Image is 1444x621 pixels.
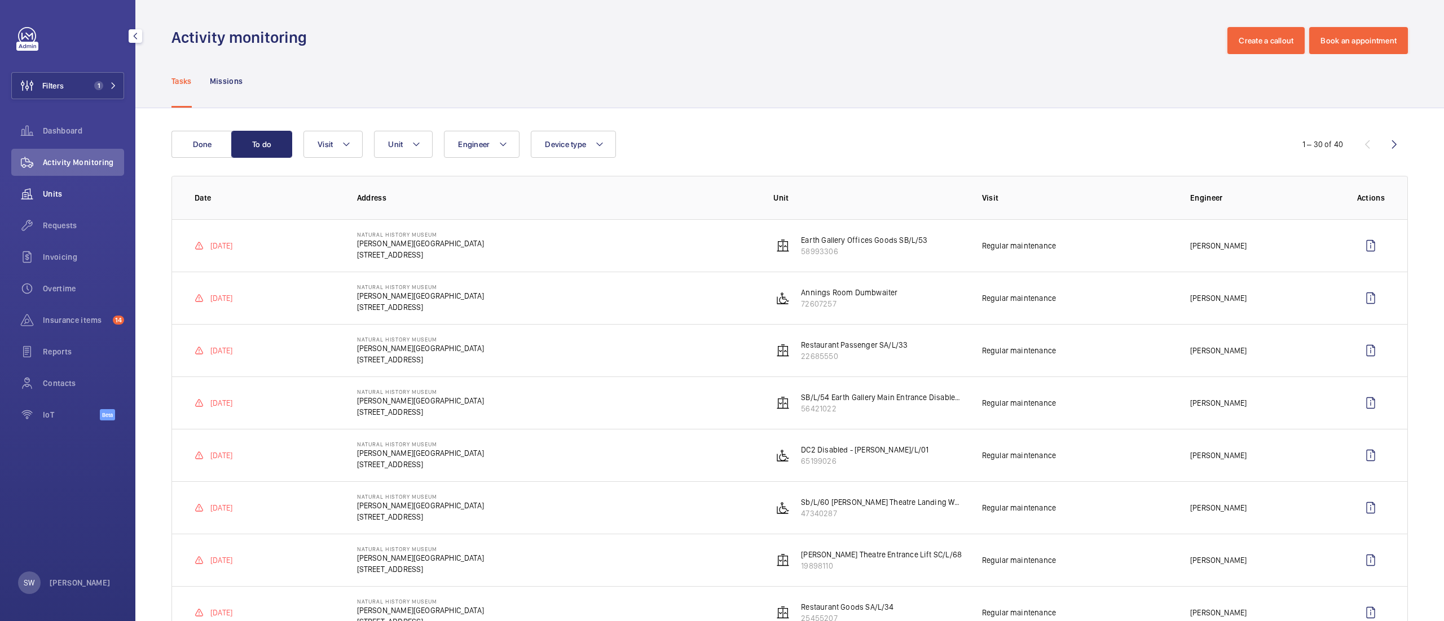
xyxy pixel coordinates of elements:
p: [PERSON_NAME] [1190,450,1247,461]
p: Missions [210,76,243,87]
p: [PERSON_NAME] [1190,555,1247,566]
p: Restaurant Passenger SA/L/33 [801,339,908,351]
p: [PERSON_NAME][GEOGRAPHIC_DATA] [357,395,484,406]
p: [STREET_ADDRESS] [357,301,484,313]
p: [STREET_ADDRESS] [357,406,484,418]
p: Visit [982,192,1172,203]
span: 14 [113,316,124,325]
button: Book an appointment [1309,27,1408,54]
p: 56421022 [801,403,963,414]
p: Sb/L/60 [PERSON_NAME] Theatre Landing Wheel Chair [801,496,963,508]
img: platform_lift.svg [776,501,790,514]
span: IoT [43,409,100,420]
p: Regular maintenance [982,607,1056,618]
p: 58993306 [801,246,927,257]
p: SB/L/54 Earth Gallery Main Entrance Disabled SB/L/54 [801,392,963,403]
button: Visit [303,131,363,158]
p: DC2 Disabled - [PERSON_NAME]/L/01 [801,444,928,455]
p: [STREET_ADDRESS] [357,511,484,522]
span: Insurance items [43,314,108,326]
button: Unit [374,131,433,158]
p: [PERSON_NAME] [1190,397,1247,409]
button: Filters1 [11,72,124,99]
p: [STREET_ADDRESS] [357,249,484,260]
p: Natural History Museum [357,231,484,238]
p: [DATE] [210,292,232,304]
span: Reports [43,346,124,357]
p: [PERSON_NAME] Theatre Entrance Lift SC/L/68 [801,549,962,560]
p: Unit [773,192,963,203]
p: Regular maintenance [982,240,1056,251]
p: Regular maintenance [982,292,1056,304]
p: 22685550 [801,351,908,362]
p: [DATE] [210,240,232,251]
p: Earth Gallery Offices Goods SB/L/53 [801,234,927,246]
p: Natural History Museum [357,336,484,343]
p: [PERSON_NAME][GEOGRAPHIC_DATA] [357,500,484,511]
p: Regular maintenance [982,555,1056,566]
p: 47340287 [801,508,963,519]
p: 72607257 [801,298,897,309]
p: [PERSON_NAME][GEOGRAPHIC_DATA] [357,238,484,249]
span: Units [43,188,124,199]
p: [DATE] [210,555,232,566]
span: Overtime [43,283,124,294]
p: [PERSON_NAME] [1190,240,1247,251]
p: [DATE] [210,607,232,618]
p: [STREET_ADDRESS] [357,564,484,575]
p: [STREET_ADDRESS] [357,354,484,365]
button: Device type [531,131,616,158]
img: elevator.svg [776,553,790,567]
p: [DATE] [210,397,232,409]
img: elevator.svg [776,344,790,357]
p: Regular maintenance [982,502,1056,513]
p: 19898110 [801,560,962,571]
img: platform_lift.svg [776,291,790,305]
span: Filters [42,80,64,91]
span: Contacts [43,378,124,389]
p: Natural History Museum [357,493,484,500]
span: 1 [94,81,103,90]
p: Natural History Museum [357,598,484,605]
h1: Activity monitoring [171,27,314,48]
img: elevator.svg [776,239,790,252]
p: [PERSON_NAME] [1190,607,1247,618]
p: [PERSON_NAME][GEOGRAPHIC_DATA] [357,447,484,459]
span: Engineer [458,140,490,149]
button: Create a callout [1227,27,1305,54]
p: [DATE] [210,345,232,356]
p: Tasks [171,76,192,87]
p: [PERSON_NAME][GEOGRAPHIC_DATA] [357,343,484,354]
p: [PERSON_NAME][GEOGRAPHIC_DATA] [357,290,484,301]
p: Regular maintenance [982,345,1056,356]
p: Natural History Museum [357,283,484,290]
p: [PERSON_NAME][GEOGRAPHIC_DATA] [357,605,484,616]
p: [PERSON_NAME] [50,577,111,588]
p: [PERSON_NAME] [1190,345,1247,356]
p: [STREET_ADDRESS] [357,459,484,470]
span: Unit [388,140,403,149]
span: Beta [100,409,115,420]
p: [DATE] [210,450,232,461]
p: Date [195,192,339,203]
p: Restaurant Goods SA/L/34 [801,601,893,613]
p: Annings Room Dumbwaiter [801,287,897,298]
span: Dashboard [43,125,124,136]
button: To do [231,131,292,158]
span: Invoicing [43,251,124,263]
p: Engineer [1190,192,1339,203]
img: elevator.svg [776,396,790,410]
img: platform_lift.svg [776,449,790,462]
button: Engineer [444,131,520,158]
p: [DATE] [210,502,232,513]
p: Address [357,192,756,203]
p: Actions [1357,192,1385,203]
img: elevator.svg [776,606,790,619]
p: Natural History Museum [357,545,484,552]
div: 1 – 30 of 40 [1302,139,1343,150]
span: Device type [545,140,586,149]
p: Natural History Museum [357,388,484,395]
span: Visit [318,140,333,149]
p: Regular maintenance [982,450,1056,461]
p: [PERSON_NAME] [1190,292,1247,304]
